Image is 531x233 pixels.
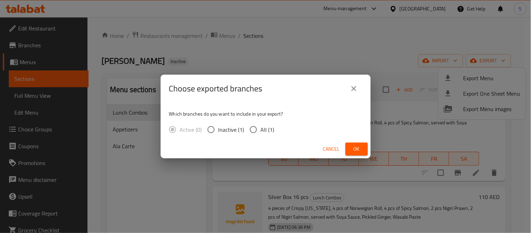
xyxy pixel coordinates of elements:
[345,143,368,156] button: Ok
[351,145,362,153] span: Ok
[320,143,343,156] button: Cancel
[169,110,362,117] p: Which branches do you want to include in your export?
[261,125,274,134] span: All (1)
[218,125,244,134] span: Inactive (1)
[345,80,362,97] button: close
[180,125,202,134] span: Active (0)
[323,145,340,153] span: Cancel
[169,83,263,94] h2: Choose exported branches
